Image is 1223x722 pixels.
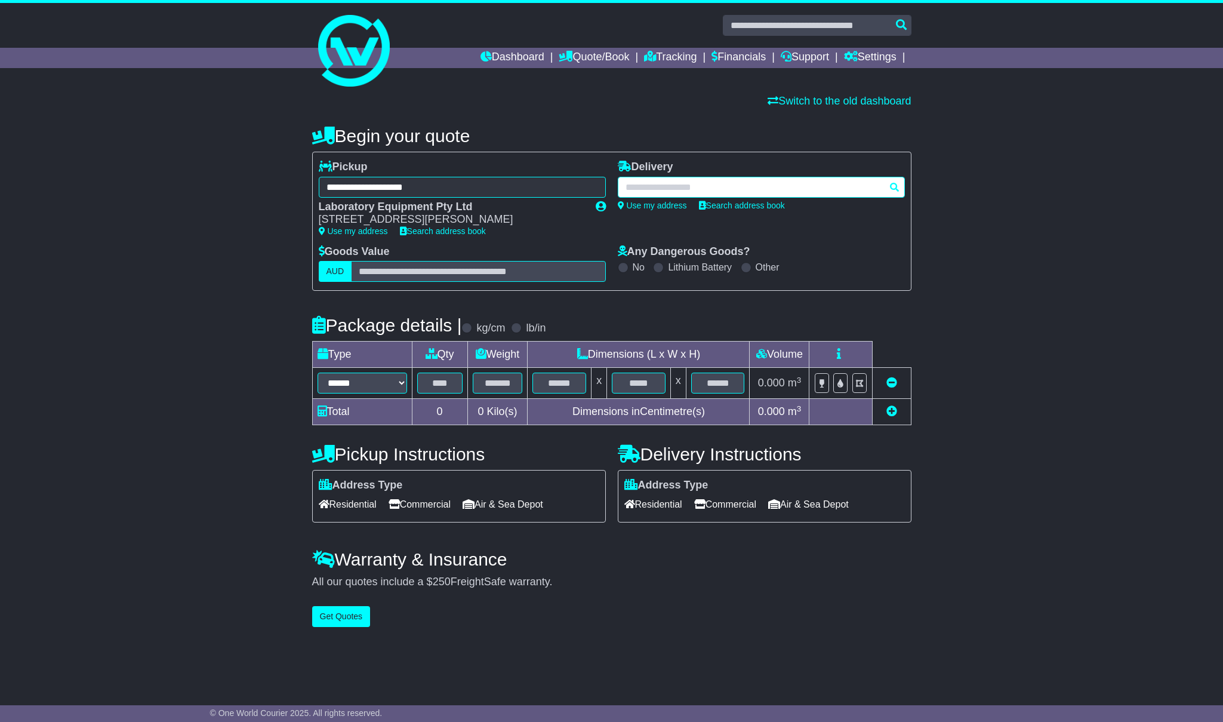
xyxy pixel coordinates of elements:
[559,48,629,68] a: Quote/Book
[797,376,802,385] sup: 3
[758,405,785,417] span: 0.000
[478,405,483,417] span: 0
[476,322,505,335] label: kg/cm
[711,48,766,68] a: Financials
[319,479,403,492] label: Address Type
[400,226,486,236] a: Search address book
[210,708,383,718] span: © One World Courier 2025. All rights reserved.
[463,495,543,514] span: Air & Sea Depot
[312,399,412,425] td: Total
[412,342,467,368] td: Qty
[670,368,686,399] td: x
[412,399,467,425] td: 0
[480,48,544,68] a: Dashboard
[797,404,802,413] sup: 3
[312,444,606,464] h4: Pickup Instructions
[844,48,897,68] a: Settings
[467,399,528,425] td: Kilo(s)
[633,262,645,273] label: No
[788,405,802,417] span: m
[319,245,390,259] label: Goods Value
[528,399,750,425] td: Dimensions in Centimetre(s)
[618,177,905,198] typeahead: Please provide city
[312,606,371,627] button: Get Quotes
[319,261,352,282] label: AUD
[668,262,732,273] label: Lithium Battery
[699,201,785,210] a: Search address book
[758,377,785,389] span: 0.000
[756,262,780,273] label: Other
[768,95,911,107] a: Switch to the old dashboard
[319,201,584,214] div: Laboratory Equipment Pty Ltd
[768,495,849,514] span: Air & Sea Depot
[644,48,697,68] a: Tracking
[618,245,750,259] label: Any Dangerous Goods?
[750,342,809,368] td: Volume
[319,495,377,514] span: Residential
[319,161,368,174] label: Pickup
[526,322,546,335] label: lb/in
[624,495,682,514] span: Residential
[528,342,750,368] td: Dimensions (L x W x H)
[624,479,708,492] label: Address Type
[319,213,584,226] div: [STREET_ADDRESS][PERSON_NAME]
[312,576,911,589] div: All our quotes include a $ FreightSafe warranty.
[592,368,607,399] td: x
[319,226,388,236] a: Use my address
[312,126,911,146] h4: Begin your quote
[694,495,756,514] span: Commercial
[389,495,451,514] span: Commercial
[312,342,412,368] td: Type
[312,315,462,335] h4: Package details |
[433,576,451,588] span: 250
[886,405,897,417] a: Add new item
[886,377,897,389] a: Remove this item
[467,342,528,368] td: Weight
[788,377,802,389] span: m
[618,444,911,464] h4: Delivery Instructions
[618,201,687,210] a: Use my address
[781,48,829,68] a: Support
[618,161,673,174] label: Delivery
[312,549,911,569] h4: Warranty & Insurance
